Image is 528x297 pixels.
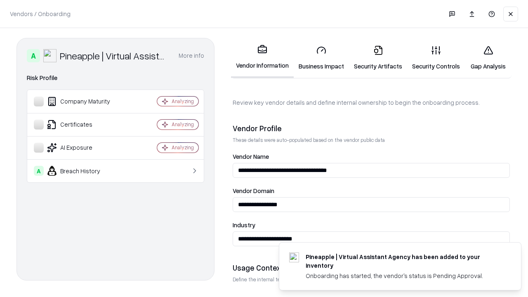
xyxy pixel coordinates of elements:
div: Analyzing [172,98,194,105]
a: Vendor Information [231,38,294,78]
div: AI Exposure [34,143,132,153]
button: More info [179,48,204,63]
div: Certificates [34,120,132,130]
div: Company Maturity [34,97,132,106]
div: Analyzing [172,144,194,151]
div: Usage Context [233,263,510,273]
div: A [27,49,40,62]
div: Analyzing [172,121,194,128]
img: trypineapple.com [289,252,299,262]
label: Vendor Domain [233,188,510,194]
p: Define the internal team and reason for using this vendor. This helps assess business relevance a... [233,276,510,283]
p: Vendors / Onboarding [10,9,71,18]
div: Breach History [34,166,132,176]
div: Pineapple | Virtual Assistant Agency [60,49,169,62]
div: A [34,166,44,176]
div: Onboarding has started, the vendor's status is Pending Approval. [306,271,501,280]
a: Business Impact [294,39,349,77]
p: Review key vendor details and define internal ownership to begin the onboarding process. [233,98,510,107]
a: Security Artifacts [349,39,407,77]
a: Gap Analysis [465,39,511,77]
div: Pineapple | Virtual Assistant Agency has been added to your inventory [306,252,501,270]
div: Risk Profile [27,73,204,83]
p: These details were auto-populated based on the vendor public data [233,137,510,144]
img: Pineapple | Virtual Assistant Agency [43,49,57,62]
label: Vendor Name [233,153,510,160]
label: Industry [233,222,510,228]
div: Vendor Profile [233,123,510,133]
a: Security Controls [407,39,465,77]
